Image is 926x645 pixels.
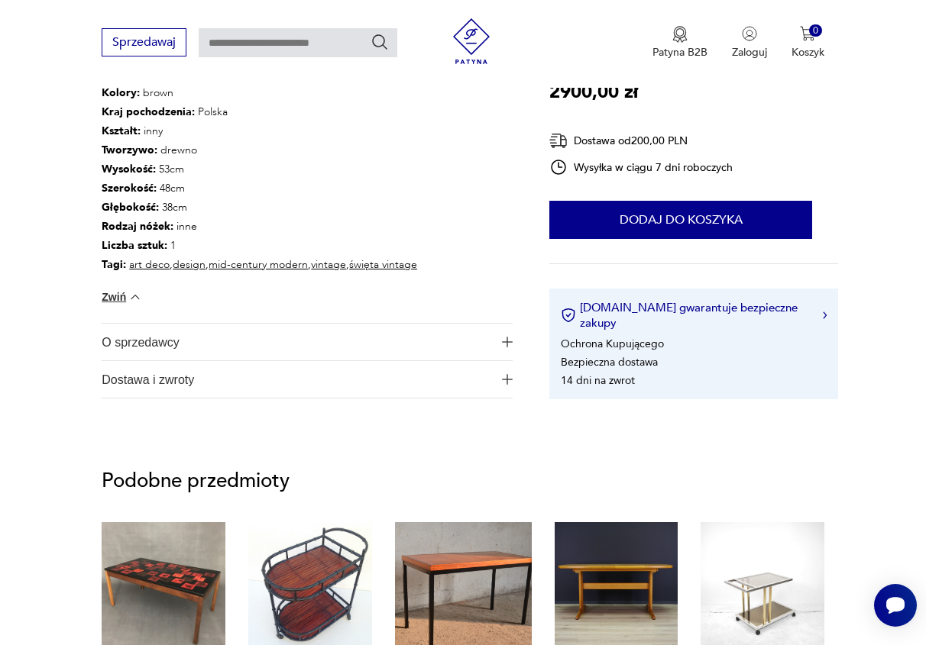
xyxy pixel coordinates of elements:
[311,257,346,272] a: vintage
[102,143,157,157] b: Tworzywo :
[549,78,638,107] p: 2900,00 zł
[102,198,417,217] p: 38cm
[102,160,417,179] p: 53cm
[102,257,126,272] b: Tagi:
[102,236,417,255] p: 1
[652,26,707,60] a: Ikona medaluPatyna B2B
[102,238,167,253] b: Liczba sztuk:
[732,45,767,60] p: Zaloguj
[732,26,767,60] button: Zaloguj
[102,83,417,102] p: brown
[102,85,140,100] b: Kolory :
[549,131,568,150] img: Ikona dostawy
[102,102,417,121] p: Polska
[102,255,417,274] p: , , , ,
[652,45,707,60] p: Patyna B2B
[173,257,206,272] a: design
[672,26,688,43] img: Ikona medalu
[209,257,308,272] a: mid-century modern
[502,337,513,347] img: Ikona plusa
[102,181,157,195] b: Szerokość :
[792,26,824,60] button: 0Koszyk
[792,45,824,60] p: Koszyk
[102,324,513,360] button: Ikona plusaO sprzedawcy
[102,200,159,214] b: Głębokość :
[102,124,141,138] b: Kształt :
[102,179,417,198] p: 48cm
[102,361,492,398] span: Dostawa i zwroty
[102,472,824,490] p: Podobne przedmioty
[102,28,186,56] button: Sprzedawaj
[561,308,576,323] img: Ikona certyfikatu
[102,289,142,305] button: Zwiń
[809,24,822,37] div: 0
[102,162,156,176] b: Wysokość :
[800,26,815,41] img: Ikona koszyka
[102,140,417,160] p: drewno
[549,158,733,176] div: Wysyłka w ciągu 7 dni roboczych
[561,372,635,387] li: 14 dni na zwrot
[128,289,143,305] img: chevron down
[102,105,195,119] b: Kraj pochodzenia :
[549,131,733,150] div: Dostawa od 200,00 PLN
[102,217,417,236] p: inne
[502,374,513,385] img: Ikona plusa
[102,324,492,360] span: O sprzedawcy
[349,257,417,272] a: święta vintage
[652,26,707,60] button: Patyna B2B
[549,201,812,239] button: Dodaj do koszyka
[823,311,827,319] img: Ikona strzałki w prawo
[874,584,917,627] iframe: Smartsupp widget button
[561,336,664,350] li: Ochrona Kupującego
[102,361,513,398] button: Ikona plusaDostawa i zwroty
[561,354,658,369] li: Bezpieczna dostawa
[742,26,757,41] img: Ikonka użytkownika
[102,219,173,234] b: Rodzaj nóżek :
[102,121,417,140] p: inny
[129,257,170,272] a: art deco
[448,18,494,64] img: Patyna - sklep z meblami i dekoracjami vintage
[371,33,389,51] button: Szukaj
[561,300,827,331] button: [DOMAIN_NAME] gwarantuje bezpieczne zakupy
[102,38,186,49] a: Sprzedawaj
